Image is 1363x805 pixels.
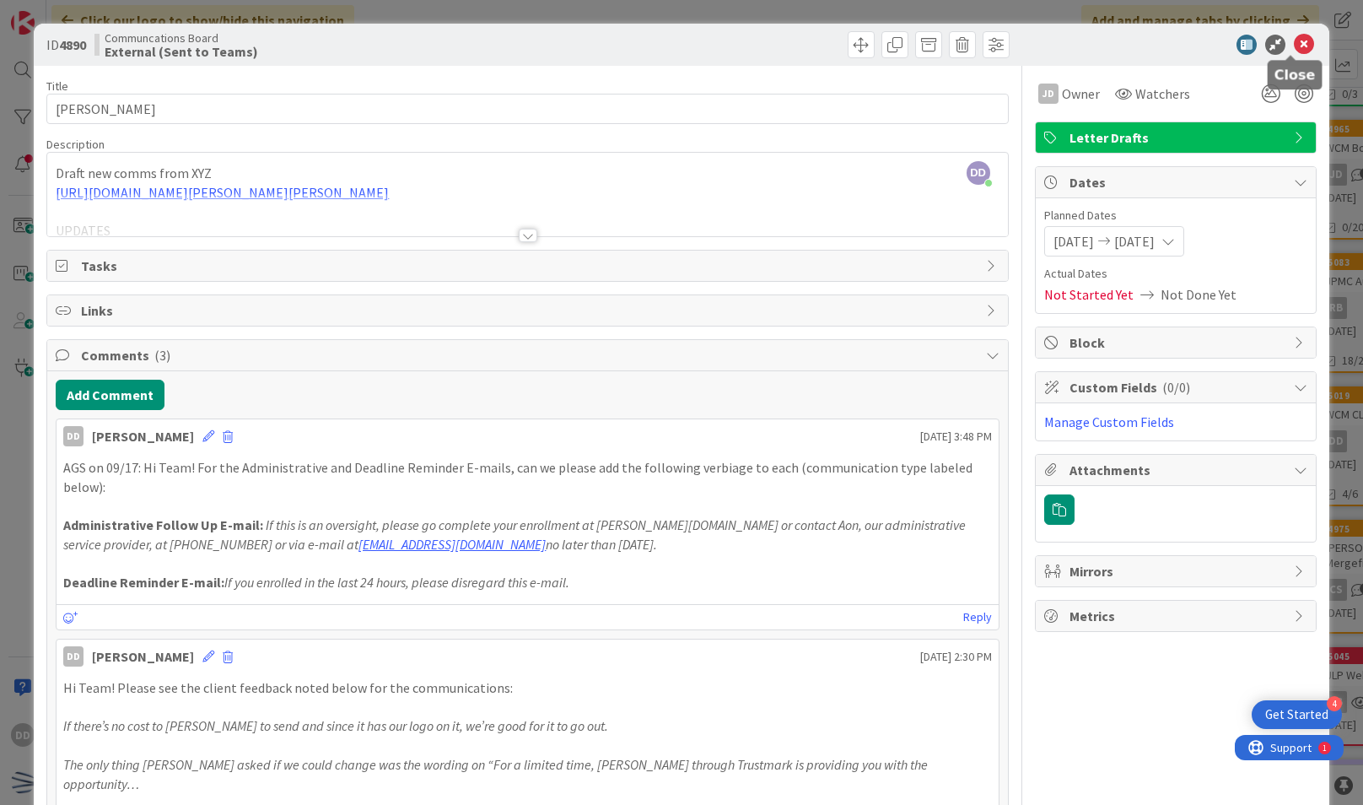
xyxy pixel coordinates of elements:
span: [DATE] [1053,231,1094,251]
span: Attachments [1069,460,1285,480]
span: Not Started Yet [1044,284,1134,305]
span: DD [967,161,990,185]
span: Owner [1062,84,1100,104]
a: [URL][DOMAIN_NAME][PERSON_NAME][PERSON_NAME] [56,184,389,201]
em: The only thing [PERSON_NAME] asked if we could change was the wording on “For a limited time, [PE... [63,756,930,792]
div: 4 [1327,696,1342,711]
div: DD [63,426,84,446]
span: Actual Dates [1044,265,1307,283]
span: [DATE] 2:30 PM [920,648,992,666]
div: JD [1038,84,1059,104]
p: AGS on 09/17: Hi Team! For the Administrative and Deadline Reminder E-mails, can we please add th... [63,458,991,496]
span: ID [46,35,86,55]
button: Add Comment [56,380,164,410]
span: Planned Dates [1044,207,1307,224]
b: 4890 [59,36,86,53]
span: ( 0/0 ) [1162,379,1190,396]
span: Block [1069,332,1285,353]
strong: Administrative Follow Up E-mail: [63,516,266,533]
span: Communcations Board [105,31,258,45]
span: Links [81,300,977,321]
span: Comments [81,345,977,365]
span: Letter Drafts [1069,127,1285,148]
h5: Close [1274,67,1316,83]
span: Mirrors [1069,561,1285,581]
span: Support [35,3,77,23]
em: If this is an oversight, please go complete your enrollment at [PERSON_NAME][DOMAIN_NAME] or cont... [63,516,968,553]
input: type card name here... [46,94,1008,124]
span: Metrics [1069,606,1285,626]
div: 1 [88,7,92,20]
div: Open Get Started checklist, remaining modules: 4 [1252,700,1342,729]
span: Description [46,137,105,152]
div: [PERSON_NAME] [92,646,194,667]
p: Hi Team! Please see the client feedback noted below for the communications: [63,678,991,698]
span: Dates [1069,172,1285,192]
a: [EMAIL_ADDRESS][DOMAIN_NAME] [358,536,546,553]
strong: Deadline Reminder E-mail: [63,574,224,591]
label: Title [46,78,68,94]
span: ( 3 ) [154,347,170,364]
span: [DATE] [1114,231,1155,251]
span: Not Done Yet [1161,284,1236,305]
div: DD [63,646,84,667]
a: Manage Custom Fields [1044,413,1174,430]
em: If there’s no cost to [PERSON_NAME] to send and since it has our logo on it, we’re good for it to... [63,717,608,734]
span: [DATE] 3:48 PM [920,428,992,446]
div: [PERSON_NAME] [92,426,194,446]
span: Custom Fields [1069,377,1285,397]
p: Draft new comms from XYZ [56,164,999,183]
div: Get Started [1265,706,1328,723]
a: Reply [963,607,992,628]
b: External (Sent to Teams) [105,45,258,58]
em: If you enrolled in the last 24 hours, please disregard this e-mail. [224,574,569,591]
span: Tasks [81,256,977,276]
span: Watchers [1135,84,1190,104]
